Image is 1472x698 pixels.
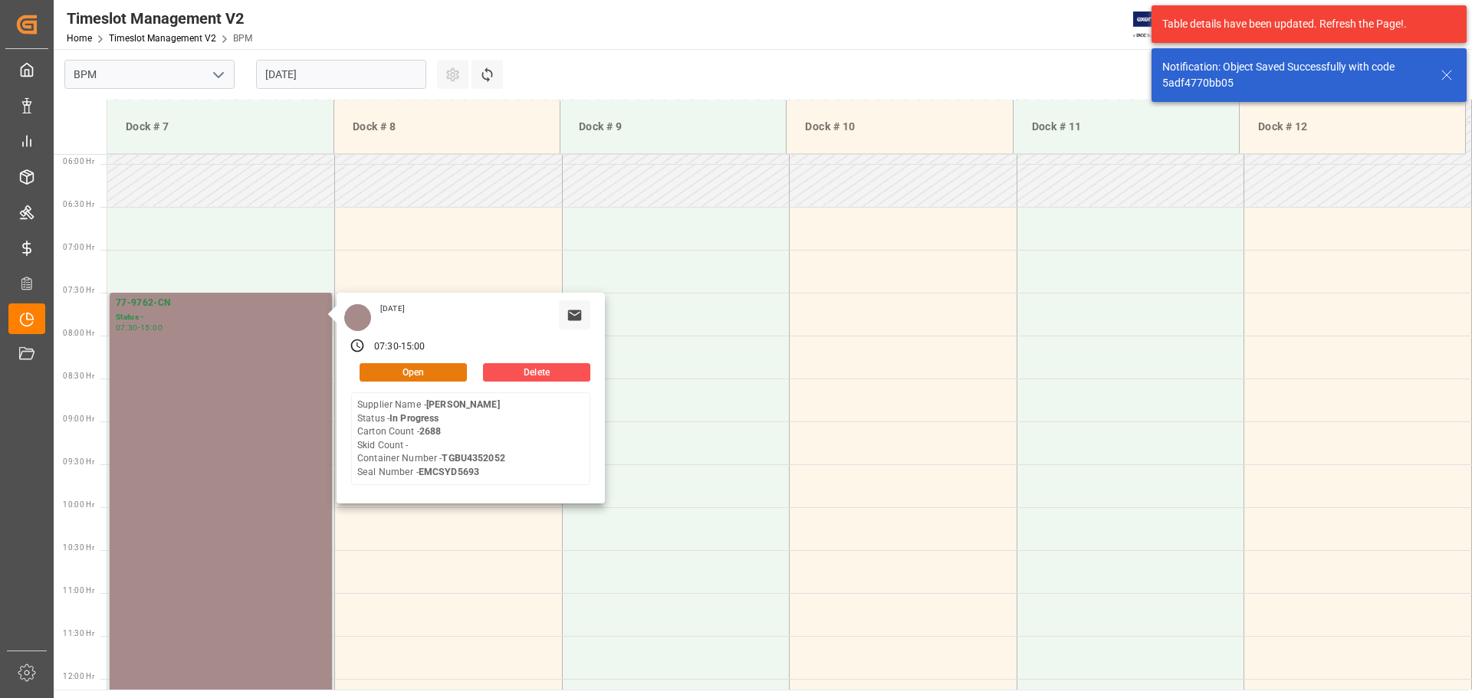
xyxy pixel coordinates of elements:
[140,324,163,331] div: 15:00
[573,113,774,141] div: Dock # 9
[357,398,505,479] div: Supplier Name - Status - Carton Count - Skid Count - Container Number - Seal Number -
[116,296,326,311] div: 77-9762-CN
[67,7,252,30] div: Timeslot Management V2
[116,311,326,324] div: Status -
[1133,11,1186,38] img: Exertis%20JAM%20-%20Email%20Logo.jpg_1722504956.jpg
[63,543,94,552] span: 10:30 Hr
[799,113,1000,141] div: Dock # 10
[360,363,467,382] button: Open
[426,399,500,410] b: [PERSON_NAME]
[419,426,442,437] b: 2688
[347,113,547,141] div: Dock # 8
[399,340,401,354] div: -
[138,324,140,331] div: -
[63,415,94,423] span: 09:00 Hr
[442,453,504,464] b: TGBU4352052
[206,63,229,87] button: open menu
[63,200,94,208] span: 06:30 Hr
[63,243,94,251] span: 07:00 Hr
[63,586,94,595] span: 11:00 Hr
[1162,59,1426,91] div: Notification: Object Saved Successfully with code 5adf4770bb05
[63,286,94,294] span: 07:30 Hr
[1252,113,1453,141] div: Dock # 12
[483,363,590,382] button: Delete
[374,340,399,354] div: 07:30
[63,372,94,380] span: 08:30 Hr
[67,33,92,44] a: Home
[375,303,410,314] div: [DATE]
[1026,113,1227,141] div: Dock # 11
[63,500,94,509] span: 10:00 Hr
[401,340,426,354] div: 15:00
[63,457,94,466] span: 09:30 Hr
[419,467,479,477] b: EMCSYD5693
[63,629,94,637] span: 11:30 Hr
[256,60,426,89] input: DD.MM.YYYY
[389,413,439,424] b: In Progress
[63,672,94,680] span: 12:00 Hr
[64,60,235,89] input: Type to search/select
[109,33,216,44] a: Timeslot Management V2
[1162,16,1444,32] div: Table details have been updated. Refresh the Page!.
[120,113,321,141] div: Dock # 7
[116,324,138,331] div: 07:30
[63,329,94,337] span: 08:00 Hr
[63,157,94,165] span: 06:00 Hr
